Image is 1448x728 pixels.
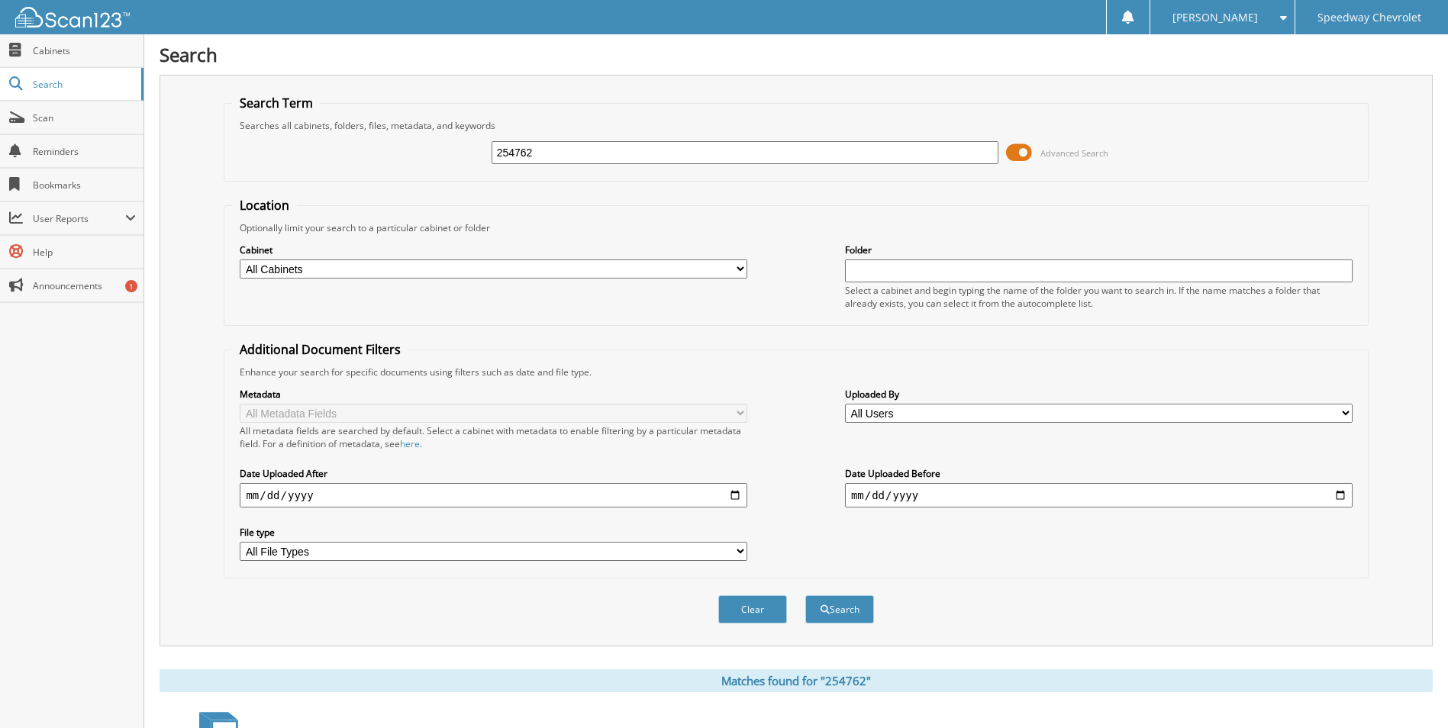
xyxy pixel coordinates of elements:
span: User Reports [33,212,125,225]
label: File type [240,526,747,539]
div: Searches all cabinets, folders, files, metadata, and keywords [232,119,1359,132]
img: scan123-logo-white.svg [15,7,130,27]
div: Enhance your search for specific documents using filters such as date and file type. [232,366,1359,378]
span: Help [33,246,136,259]
div: All metadata fields are searched by default. Select a cabinet with metadata to enable filtering b... [240,424,747,450]
span: Search [33,78,134,91]
h1: Search [160,42,1433,67]
span: Cabinets [33,44,136,57]
a: here [400,437,420,450]
span: [PERSON_NAME] [1172,13,1258,22]
legend: Location [232,197,297,214]
div: Matches found for "254762" [160,669,1433,692]
label: Date Uploaded Before [845,467,1353,480]
span: Announcements [33,279,136,292]
label: Metadata [240,388,747,401]
button: Clear [718,595,787,623]
label: Cabinet [240,243,747,256]
span: Advanced Search [1040,147,1108,159]
div: Optionally limit your search to a particular cabinet or folder [232,221,1359,234]
legend: Search Term [232,95,321,111]
span: Scan [33,111,136,124]
legend: Additional Document Filters [232,341,408,358]
label: Uploaded By [845,388,1353,401]
span: Bookmarks [33,179,136,192]
span: Reminders [33,145,136,158]
button: Search [805,595,874,623]
div: 1 [125,280,137,292]
input: start [240,483,747,507]
label: Folder [845,243,1353,256]
span: Speedway Chevrolet [1317,13,1421,22]
div: Select a cabinet and begin typing the name of the folder you want to search in. If the name match... [845,284,1353,310]
label: Date Uploaded After [240,467,747,480]
input: end [845,483,1353,507]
